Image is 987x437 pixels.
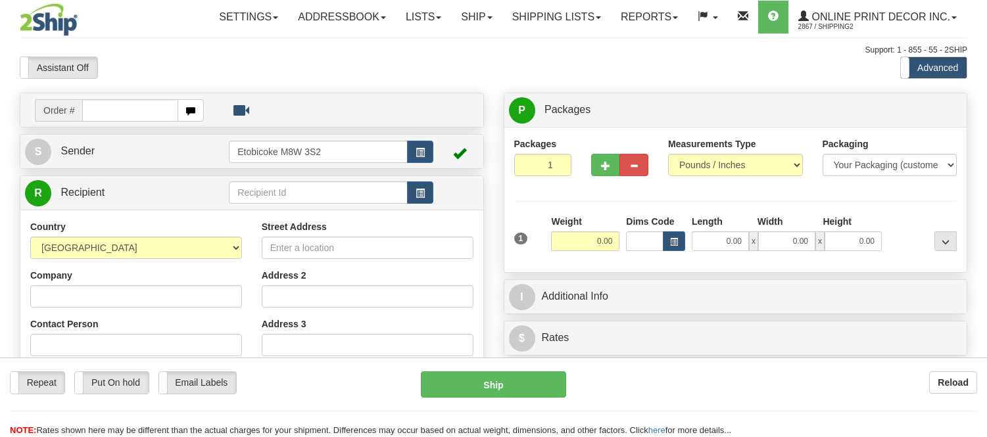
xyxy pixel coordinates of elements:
span: S [25,139,51,165]
label: Street Address [262,220,327,233]
a: Reports [611,1,688,34]
label: Advanced [901,57,967,78]
div: ... [934,231,957,251]
a: Shipping lists [502,1,611,34]
label: Contact Person [30,317,98,331]
a: Addressbook [288,1,396,34]
a: P Packages [509,97,963,124]
label: Measurements Type [668,137,756,150]
span: $ [509,325,535,352]
a: Online Print Decor Inc. 2867 / Shipping2 [788,1,967,34]
a: here [648,425,665,435]
span: Recipient [60,187,105,198]
span: R [25,180,51,206]
a: R Recipient [25,179,206,206]
span: 2867 / Shipping2 [798,20,897,34]
a: Ship [451,1,502,34]
a: Lists [396,1,451,34]
img: logo2867.jpg [20,3,78,36]
input: Enter a location [262,237,473,259]
label: Company [30,269,72,282]
span: Online Print Decor Inc. [809,11,950,22]
iframe: chat widget [957,151,986,285]
b: Reload [938,377,969,388]
label: Weight [551,215,581,228]
span: NOTE: [10,425,36,435]
label: Address 3 [262,317,306,331]
input: Recipient Id [229,181,407,204]
label: Email Labels [159,372,236,393]
div: Support: 1 - 855 - 55 - 2SHIP [20,45,967,56]
label: Put On hold [75,372,148,393]
label: Packaging [823,137,869,150]
label: Country [30,220,66,233]
span: Sender [60,145,95,156]
label: Repeat [11,372,64,393]
a: $Rates [509,325,963,352]
input: Sender Id [229,141,407,163]
span: P [509,97,535,124]
label: Width [758,215,783,228]
button: Ship [421,371,566,398]
label: Address 2 [262,269,306,282]
span: 1 [514,233,528,244]
label: Packages [514,137,557,150]
label: Assistant Off [20,57,97,78]
span: Packages [544,104,590,115]
a: S Sender [25,138,229,165]
button: Reload [929,371,977,394]
span: I [509,284,535,310]
a: IAdditional Info [509,283,963,310]
label: Height [823,215,852,228]
a: Settings [209,1,288,34]
label: Length [692,215,723,228]
span: x [815,231,825,251]
span: x [749,231,758,251]
span: Order # [35,99,82,122]
label: Dims Code [626,215,674,228]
